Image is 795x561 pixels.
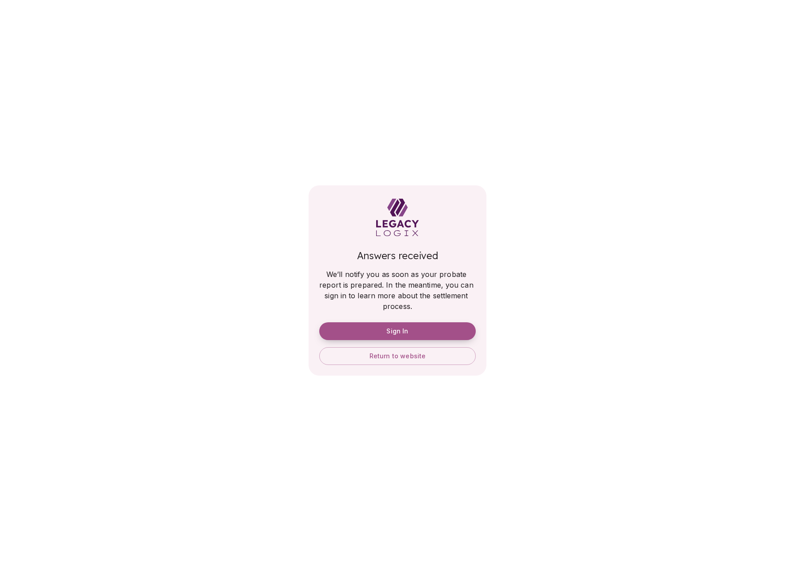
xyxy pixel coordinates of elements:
[369,352,426,360] span: Return to website
[319,270,476,311] span: We’ll notify you as soon as your probate report is prepared. In the meantime, you can sign in to ...
[319,347,476,365] button: Return to website
[319,322,476,340] button: Sign In
[357,249,438,262] span: Answers received
[386,327,408,335] span: Sign In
